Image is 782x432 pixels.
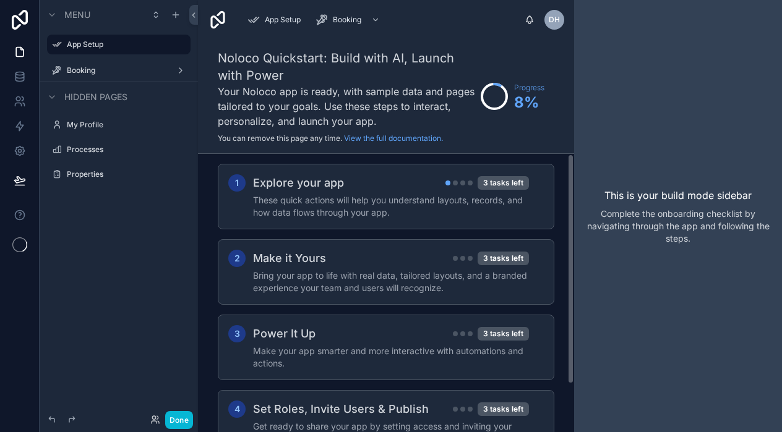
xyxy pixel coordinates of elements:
p: This is your build mode sidebar [604,188,752,203]
h2: Set Roles, Invite Users & Publish [253,400,429,418]
div: scrollable content [238,6,525,33]
div: 3 tasks left [478,327,529,341]
a: App Setup [244,9,309,31]
h4: Make your app smarter and more interactive with automations and actions. [253,345,529,370]
span: App Setup [265,15,301,25]
h2: Explore your app [253,174,344,192]
h3: Your Noloco app is ready, with sample data and pages tailored to your goals. Use these steps to i... [218,84,475,129]
span: 8 % [514,93,544,112]
label: App Setup [67,40,183,49]
label: Processes [67,145,188,155]
h4: These quick actions will help you understand layouts, records, and how data flows through your app. [253,194,529,219]
span: DH [549,15,560,25]
h2: Power It Up [253,325,316,342]
p: Complete the onboarding checklist by navigating through the app and following the steps. [584,208,772,245]
div: 3 tasks left [478,252,529,265]
div: 3 tasks left [478,176,529,190]
span: Menu [64,9,90,21]
h4: Bring your app to life with real data, tailored layouts, and a branded experience your team and u... [253,269,529,294]
div: 3 [228,325,246,342]
span: You can remove this page any time. [218,133,342,143]
h1: Noloco Quickstart: Build with AI, Launch with Power [218,49,475,84]
label: Booking [67,66,171,75]
label: Properties [67,169,188,179]
div: scrollable content [198,154,574,432]
img: App logo [208,10,228,30]
span: Hidden pages [64,91,127,103]
div: 2 [228,250,246,267]
div: 4 [228,400,246,418]
button: Done [165,411,193,429]
div: 3 tasks left [478,402,529,416]
a: View the full documentation. [344,133,443,143]
div: 1 [228,174,246,192]
h2: Make it Yours [253,250,326,267]
span: Progress [514,83,544,93]
label: My Profile [67,120,188,130]
a: Booking [312,9,386,31]
span: Booking [333,15,361,25]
